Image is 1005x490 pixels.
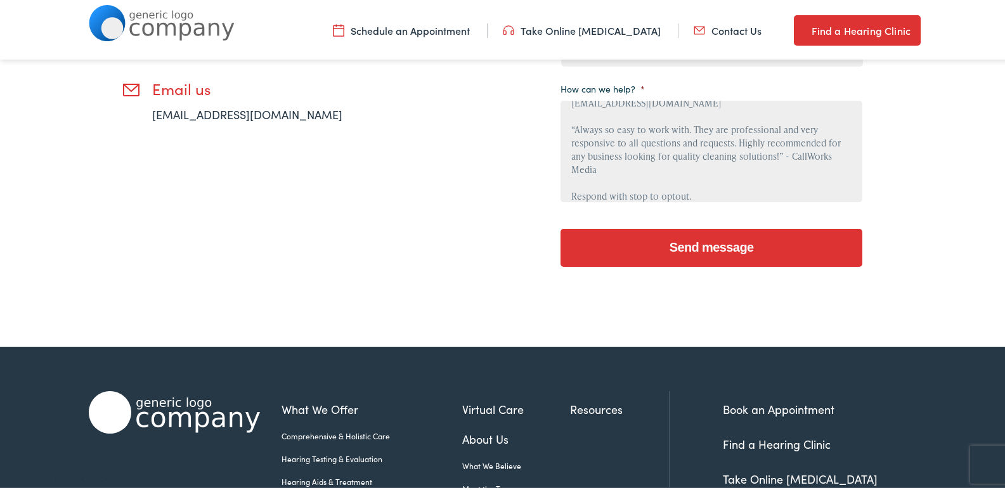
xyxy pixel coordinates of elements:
[462,428,570,445] a: About Us
[723,468,878,484] a: Take Online [MEDICAL_DATA]
[503,21,661,35] a: Take Online [MEDICAL_DATA]
[794,13,921,43] a: Find a Hearing Clinic
[570,398,669,415] a: Resources
[561,226,862,264] input: Send message
[561,81,645,92] label: How can we help?
[152,77,380,96] h3: Email us
[282,474,462,485] a: Hearing Aids & Treatment
[794,20,805,35] img: utility icon
[462,398,570,415] a: Virtual Care
[282,428,462,439] a: Comprehensive & Holistic Care
[694,21,705,35] img: utility icon
[723,399,834,415] a: Book an Appointment
[694,21,762,35] a: Contact Us
[333,21,470,35] a: Schedule an Appointment
[89,389,260,431] img: Alpaca Audiology
[152,104,342,120] a: [EMAIL_ADDRESS][DOMAIN_NAME]
[333,21,344,35] img: utility icon
[282,398,462,415] a: What We Offer
[282,451,462,462] a: Hearing Testing & Evaluation
[503,21,514,35] img: utility icon
[462,458,570,469] a: What We Believe
[723,434,831,449] a: Find a Hearing Clinic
